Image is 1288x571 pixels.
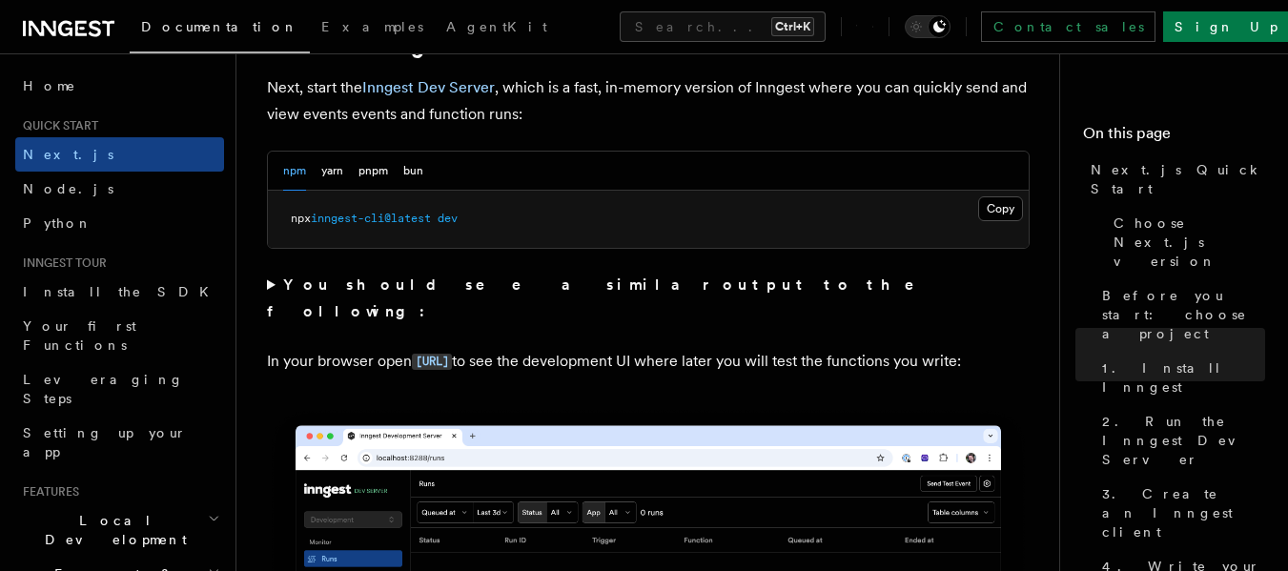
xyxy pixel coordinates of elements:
[311,212,431,225] span: inngest-cli@latest
[905,15,951,38] button: Toggle dark mode
[15,137,224,172] a: Next.js
[23,372,184,406] span: Leveraging Steps
[267,275,941,320] strong: You should see a similar output to the following:
[15,172,224,206] a: Node.js
[141,19,298,34] span: Documentation
[130,6,310,53] a: Documentation
[412,354,452,370] code: [URL]
[1083,153,1265,206] a: Next.js Quick Start
[358,152,388,191] button: pnpm
[15,206,224,240] a: Python
[15,118,98,133] span: Quick start
[1083,122,1265,153] h4: On this page
[15,69,224,103] a: Home
[267,74,1030,128] p: Next, start the , which is a fast, in-memory version of Inngest where you can quickly send and vi...
[23,76,76,95] span: Home
[267,348,1030,376] p: In your browser open to see the development UI where later you will test the functions you write:
[1102,358,1265,397] span: 1. Install Inngest
[283,152,306,191] button: npm
[15,275,224,309] a: Install the SDK
[620,11,826,42] button: Search...Ctrl+K
[771,17,814,36] kbd: Ctrl+K
[15,484,79,500] span: Features
[1094,278,1265,351] a: Before you start: choose a project
[1102,286,1265,343] span: Before you start: choose a project
[1114,214,1265,271] span: Choose Next.js version
[1094,351,1265,404] a: 1. Install Inngest
[23,284,220,299] span: Install the SDK
[23,181,113,196] span: Node.js
[1091,160,1265,198] span: Next.js Quick Start
[15,309,224,362] a: Your first Functions
[291,212,311,225] span: npx
[321,19,423,34] span: Examples
[15,362,224,416] a: Leveraging Steps
[23,215,92,231] span: Python
[1094,477,1265,549] a: 3. Create an Inngest client
[15,511,208,549] span: Local Development
[438,212,458,225] span: dev
[981,11,1155,42] a: Contact sales
[15,416,224,469] a: Setting up your app
[412,352,452,370] a: [URL]
[15,503,224,557] button: Local Development
[267,272,1030,325] summary: You should see a similar output to the following:
[435,6,559,51] a: AgentKit
[1106,206,1265,278] a: Choose Next.js version
[1094,404,1265,477] a: 2. Run the Inngest Dev Server
[362,78,495,96] a: Inngest Dev Server
[1102,412,1265,469] span: 2. Run the Inngest Dev Server
[23,425,187,459] span: Setting up your app
[15,255,107,271] span: Inngest tour
[446,19,547,34] span: AgentKit
[310,6,435,51] a: Examples
[321,152,343,191] button: yarn
[403,152,423,191] button: bun
[23,147,113,162] span: Next.js
[978,196,1023,221] button: Copy
[23,318,136,353] span: Your first Functions
[1102,484,1265,541] span: 3. Create an Inngest client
